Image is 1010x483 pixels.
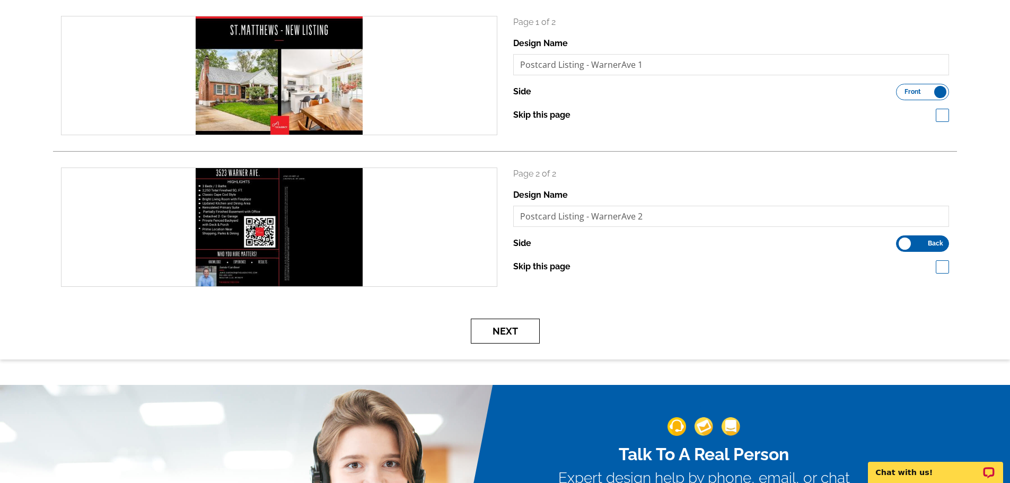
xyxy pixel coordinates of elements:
[471,319,540,344] button: Next
[904,89,921,94] span: Front
[668,417,686,436] img: support-img-1.png
[558,444,850,464] h2: Talk To A Real Person
[513,16,950,29] p: Page 1 of 2
[513,54,950,75] input: File Name
[722,417,740,436] img: support-img-3_1.png
[513,168,950,180] p: Page 2 of 2
[861,450,1010,483] iframe: LiveChat chat widget
[513,237,531,250] label: Side
[928,241,943,246] span: Back
[513,189,568,201] label: Design Name
[513,260,570,273] label: Skip this page
[513,206,950,227] input: File Name
[513,85,531,98] label: Side
[513,37,568,50] label: Design Name
[695,417,713,436] img: support-img-2.png
[513,109,570,121] label: Skip this page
